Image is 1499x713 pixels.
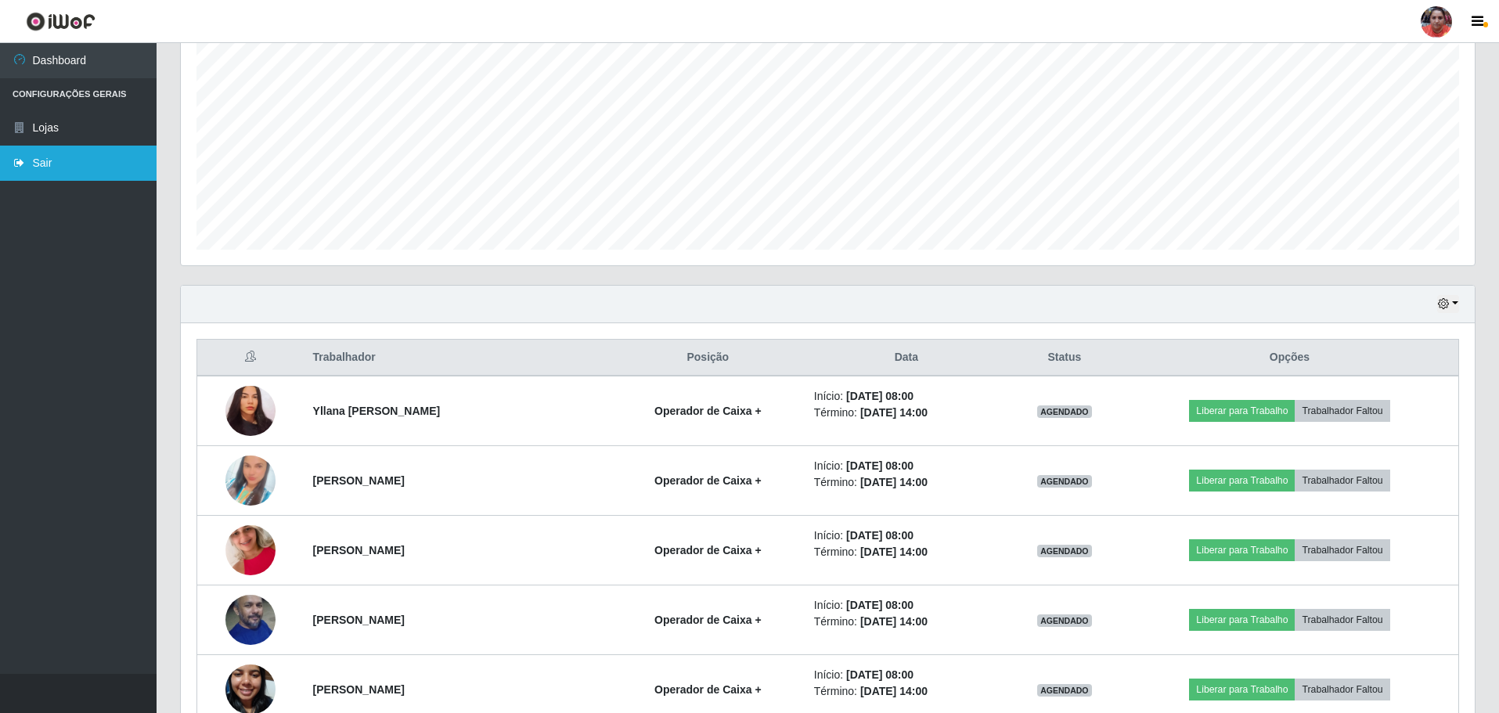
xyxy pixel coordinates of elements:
[1008,340,1121,376] th: Status
[846,668,913,681] time: [DATE] 08:00
[1189,609,1295,631] button: Liberar para Trabalho
[1295,470,1389,492] button: Trabalhador Faltou
[1037,684,1092,697] span: AGENDADO
[814,474,999,491] li: Término:
[860,615,928,628] time: [DATE] 14:00
[225,580,276,661] img: 1755389762312.jpeg
[225,506,276,595] img: 1749491898504.jpeg
[1037,405,1092,418] span: AGENDADO
[860,685,928,697] time: [DATE] 14:00
[1295,539,1389,561] button: Trabalhador Faltou
[304,340,611,376] th: Trabalhador
[814,667,999,683] li: Início:
[814,528,999,544] li: Início:
[814,683,999,700] li: Término:
[654,474,762,487] strong: Operador de Caixa +
[225,384,276,438] img: 1655824719920.jpeg
[1121,340,1459,376] th: Opções
[846,459,913,472] time: [DATE] 08:00
[1189,470,1295,492] button: Liberar para Trabalho
[1037,614,1092,627] span: AGENDADO
[1295,609,1389,631] button: Trabalhador Faltou
[846,599,913,611] time: [DATE] 08:00
[1189,539,1295,561] button: Liberar para Trabalho
[860,546,928,558] time: [DATE] 14:00
[814,614,999,630] li: Término:
[313,683,405,696] strong: [PERSON_NAME]
[814,405,999,421] li: Término:
[1037,475,1092,488] span: AGENDADO
[654,405,762,417] strong: Operador de Caixa +
[1295,400,1389,422] button: Trabalhador Faltou
[654,683,762,696] strong: Operador de Caixa +
[313,544,405,556] strong: [PERSON_NAME]
[846,390,913,402] time: [DATE] 08:00
[1189,400,1295,422] button: Liberar para Trabalho
[1295,679,1389,700] button: Trabalhador Faltou
[814,388,999,405] li: Início:
[313,405,441,417] strong: Yllana [PERSON_NAME]
[846,529,913,542] time: [DATE] 08:00
[814,544,999,560] li: Término:
[860,476,928,488] time: [DATE] 14:00
[1189,679,1295,700] button: Liberar para Trabalho
[654,614,762,626] strong: Operador de Caixa +
[805,340,1008,376] th: Data
[814,458,999,474] li: Início:
[313,614,405,626] strong: [PERSON_NAME]
[225,436,276,525] img: 1737279332588.jpeg
[26,12,95,31] img: CoreUI Logo
[611,340,805,376] th: Posição
[814,597,999,614] li: Início:
[313,474,405,487] strong: [PERSON_NAME]
[860,406,928,419] time: [DATE] 14:00
[654,544,762,556] strong: Operador de Caixa +
[1037,545,1092,557] span: AGENDADO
